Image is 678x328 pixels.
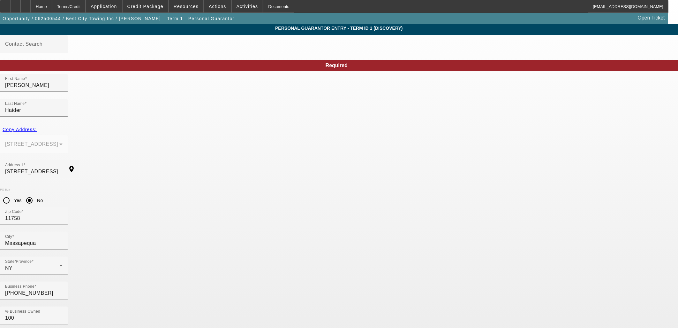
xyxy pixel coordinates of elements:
[237,4,258,9] span: Activities
[232,0,263,12] button: Activities
[5,235,12,239] mat-label: City
[209,4,226,9] span: Actions
[5,309,40,314] mat-label: % Business Owned
[86,0,122,12] button: Application
[5,260,32,264] mat-label: State/Province
[174,4,199,9] span: Resources
[5,285,34,289] mat-label: Business Phone
[13,197,22,204] label: Yes
[91,4,117,9] span: Application
[167,16,183,21] span: Term 1
[5,102,25,106] mat-label: Last Name
[5,77,25,81] mat-label: First Name
[5,163,23,167] mat-label: Address 1
[5,210,22,214] mat-label: Zip Code
[169,0,203,12] button: Resources
[36,197,43,204] label: No
[187,13,236,24] button: Personal Guarantor
[5,265,12,271] span: NY
[635,12,667,23] a: Open Ticket
[64,165,79,173] mat-icon: add_location
[188,16,235,21] span: Personal Guarantor
[3,16,161,21] span: Opportunity / 062500544 / Best City Towing Inc / [PERSON_NAME]
[123,0,168,12] button: Credit Package
[326,63,348,68] span: Required
[3,127,37,132] span: Copy Address:
[204,0,231,12] button: Actions
[5,41,42,47] mat-label: Contact Search
[165,13,185,24] button: Term 1
[5,26,673,31] span: Personal Guarantor Entry - Term ID 1 (Discovery)
[127,4,163,9] span: Credit Package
